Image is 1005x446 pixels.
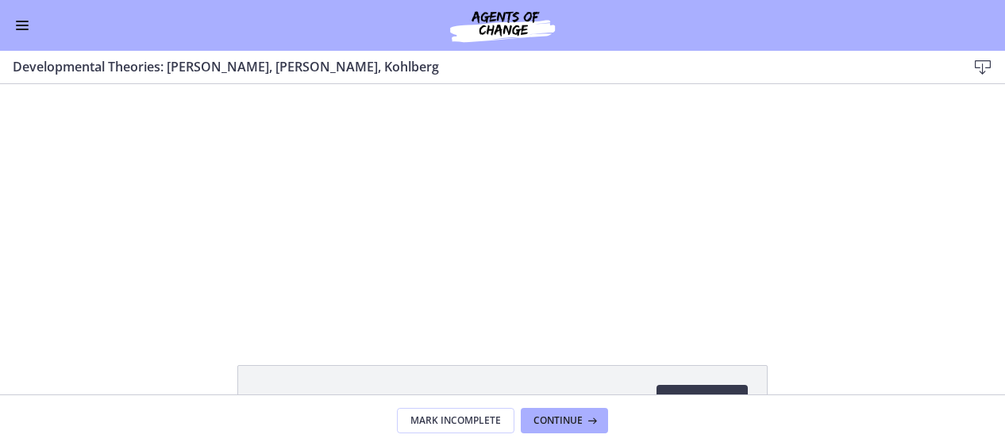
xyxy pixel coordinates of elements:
[13,57,941,76] h3: Developmental Theories: [PERSON_NAME], [PERSON_NAME], Kohlberg
[521,408,608,433] button: Continue
[397,408,514,433] button: Mark Incomplete
[657,385,748,417] a: Download
[533,414,583,427] span: Continue
[407,6,598,44] img: Agents of Change
[669,391,735,410] span: Download
[410,414,501,427] span: Mark Incomplete
[257,391,443,410] span: Developmental Theories Slides
[13,16,32,35] button: Enable menu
